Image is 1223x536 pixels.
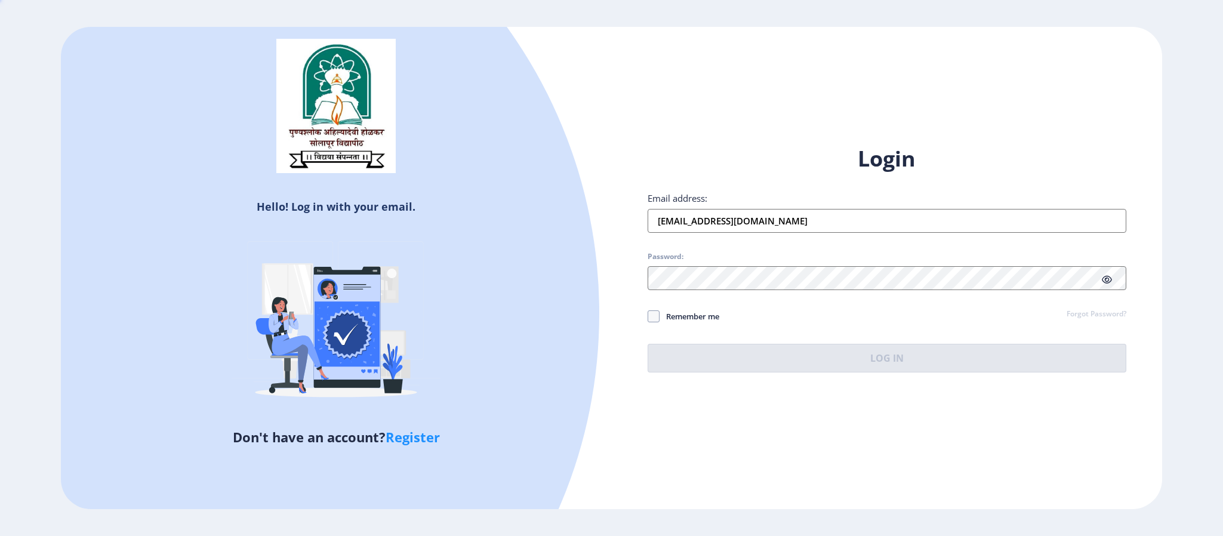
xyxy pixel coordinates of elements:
[70,427,602,446] h5: Don't have an account?
[660,309,719,324] span: Remember me
[276,39,396,174] img: sulogo.png
[1067,309,1126,320] a: Forgot Password?
[232,218,440,427] img: Verified-rafiki.svg
[648,252,683,261] label: Password:
[648,192,707,204] label: Email address:
[648,209,1126,233] input: Email address
[648,144,1126,173] h1: Login
[648,344,1126,372] button: Log In
[386,428,440,446] a: Register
